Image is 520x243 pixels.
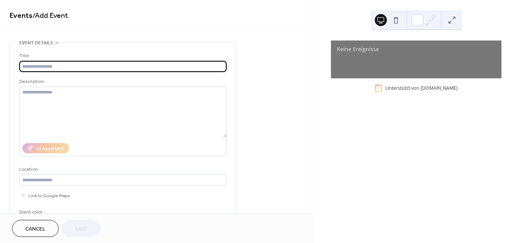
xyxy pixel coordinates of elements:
[12,220,59,237] button: Cancel
[19,208,76,216] div: Event color
[19,39,53,47] span: Event details
[33,8,68,23] span: / Add Event
[19,165,225,173] div: Location
[28,192,70,200] span: Link to Google Maps
[19,78,225,86] div: Description
[337,45,495,53] div: Keine Ereignisse
[385,85,458,91] div: Unterstützt von
[19,52,225,60] div: Title
[9,8,33,23] a: Events
[421,85,458,91] a: [DOMAIN_NAME]
[25,225,45,233] span: Cancel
